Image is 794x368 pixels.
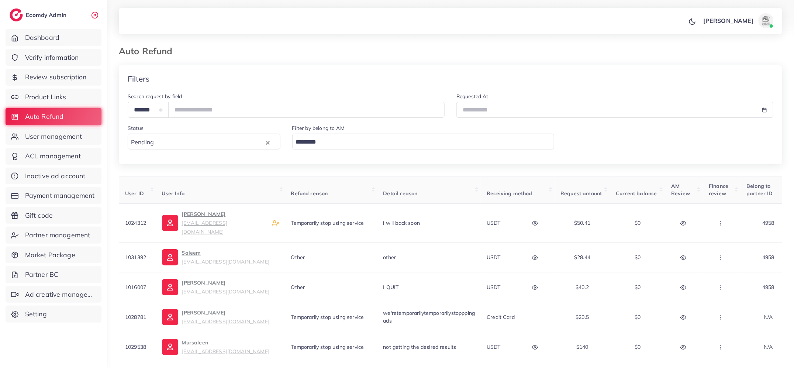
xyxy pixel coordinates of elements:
[182,348,269,354] small: [EMAIL_ADDRESS][DOMAIN_NAME]
[125,284,146,290] span: 1016007
[26,11,68,18] h2: Ecomdy Admin
[291,190,328,197] span: Refund reason
[128,124,144,132] label: Status
[762,284,774,290] span: 4958
[576,284,589,290] span: $40.2
[125,314,146,320] span: 1028781
[25,309,47,319] span: Setting
[291,314,364,320] span: Temporarily stop using service
[162,278,269,296] a: [PERSON_NAME][EMAIL_ADDRESS][DOMAIN_NAME]
[25,72,87,82] span: Review subscription
[6,49,101,66] a: Verify information
[762,220,774,226] span: 4958
[560,190,602,197] span: Request amount
[25,290,96,299] span: Ad creative management
[487,219,500,227] p: USDT
[635,254,641,261] span: $0
[125,190,144,197] span: User ID
[292,124,345,132] label: Filter by belong to AM
[162,210,266,236] a: [PERSON_NAME][EMAIL_ADDRESS][DOMAIN_NAME]
[616,190,657,197] span: Current balance
[635,220,641,226] span: $0
[383,310,475,324] span: we'retemporarilytemporarilystoppping ads
[291,284,305,290] span: Other
[487,190,532,197] span: Receiving method
[162,248,269,266] a: Saleem[EMAIL_ADDRESS][DOMAIN_NAME]
[6,286,101,303] a: Ad creative management
[125,220,146,226] span: 1024312
[156,137,264,148] input: Search for option
[383,190,418,197] span: Detail reason
[635,314,641,320] span: $0
[574,254,590,261] span: $28.44
[6,306,101,323] a: Setting
[125,344,146,350] span: 1029538
[6,207,101,224] a: Gift code
[25,151,81,161] span: ACL management
[130,137,155,148] span: Pending
[635,284,641,290] span: $0
[576,344,588,350] span: $140
[182,220,227,235] small: [EMAIL_ADDRESS][DOMAIN_NAME]
[291,254,305,261] span: Other
[25,112,64,121] span: Auto Refund
[383,284,399,290] span: I QUIT
[162,279,178,295] img: ic-user-info.36bf1079.svg
[25,211,53,220] span: Gift code
[128,134,280,149] div: Search for option
[699,13,776,28] a: [PERSON_NAME]avatar
[162,215,178,231] img: ic-user-info.36bf1079.svg
[10,8,23,21] img: logo
[487,253,500,262] p: USDT
[292,134,555,149] div: Search for option
[746,183,773,197] span: Belong to partner ID
[25,270,59,279] span: Partner BC
[182,338,269,356] p: Mursaleen
[25,92,66,102] span: Product Links
[125,254,146,261] span: 1031392
[119,46,179,56] h3: Auto Refund
[266,138,270,147] button: Clear Selected
[6,168,101,185] a: Inactive ad account
[162,308,269,326] a: [PERSON_NAME][EMAIL_ADDRESS][DOMAIN_NAME]
[182,288,269,295] small: [EMAIL_ADDRESS][DOMAIN_NAME]
[709,183,728,197] span: Finance review
[128,93,182,100] label: Search request by field
[162,338,269,356] a: Mursaleen[EMAIL_ADDRESS][DOMAIN_NAME]
[6,266,101,283] a: Partner BC
[759,13,773,28] img: avatar
[764,344,773,350] span: N/A
[182,248,269,266] p: Saleem
[762,254,774,261] span: 4958
[671,183,690,197] span: AM Review
[25,132,82,141] span: User management
[162,190,184,197] span: User Info
[487,343,500,351] p: USDT
[291,344,364,350] span: Temporarily stop using service
[383,220,420,226] span: i will back soon
[25,250,75,260] span: Market Package
[6,148,101,165] a: ACL management
[574,220,590,226] span: $50.41
[162,249,178,265] img: ic-user-info.36bf1079.svg
[293,137,545,148] input: Search for option
[456,93,489,100] label: Requested At
[25,191,95,200] span: Payment management
[162,309,178,325] img: ic-user-info.36bf1079.svg
[6,187,101,204] a: Payment management
[487,283,500,292] p: USDT
[128,74,149,83] h4: Filters
[6,227,101,244] a: Partner management
[6,108,101,125] a: Auto Refund
[635,344,641,350] span: $0
[182,278,269,296] p: [PERSON_NAME]
[383,344,456,350] span: not getting the desired results
[6,29,101,46] a: Dashboard
[182,210,266,236] p: [PERSON_NAME]
[6,69,101,86] a: Review subscription
[6,89,101,106] a: Product Links
[25,53,79,62] span: Verify information
[764,314,773,320] span: N/A
[487,313,515,321] p: Credit card
[25,230,90,240] span: Partner management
